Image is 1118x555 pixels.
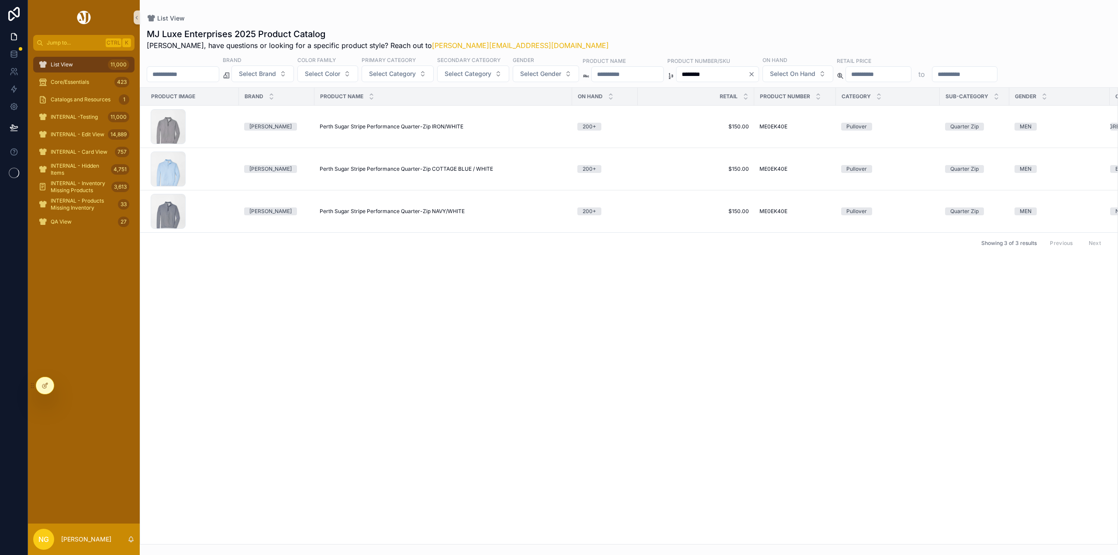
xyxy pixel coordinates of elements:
label: Color Family [297,56,336,64]
div: Pullover [846,165,867,173]
label: Product Name [583,57,626,65]
span: ME0EK40E [759,165,787,172]
span: Showing 3 of 3 results [981,240,1037,247]
div: 11,000 [108,59,129,70]
span: K [123,39,130,46]
a: List View [147,14,185,23]
div: MEN [1020,165,1032,173]
a: MEN [1014,165,1104,173]
a: INTERNAL - Hidden Items4,751 [33,162,135,177]
span: Perth Sugar Stripe Performance Quarter-Zip NAVY/WHITE [320,208,465,215]
a: $150.00 [643,123,749,130]
a: List View11,000 [33,57,135,72]
div: Quarter Zip [950,123,979,131]
span: INTERNAL - Hidden Items [51,162,107,176]
button: Clear [748,71,759,78]
span: List View [51,61,73,68]
span: Select Gender [520,69,561,78]
div: 4,751 [111,164,129,175]
button: Select Button [437,65,509,82]
span: INTERNAL - Products Missing Inventory [51,197,114,211]
span: Brand [245,93,263,100]
span: Retail [720,93,738,100]
div: [PERSON_NAME] [249,207,292,215]
div: 200+ [583,123,596,131]
img: App logo [76,10,92,24]
span: INTERNAL - Inventory Missing Products [51,180,108,194]
a: ME0EK40E [759,165,831,172]
label: Gender [513,56,534,64]
span: ME0EK40E [759,123,787,130]
div: Pullover [846,123,867,131]
span: Gender [1015,93,1036,100]
span: List View [157,14,185,23]
div: 14,889 [108,129,129,140]
span: Select Brand [239,69,276,78]
div: 11,000 [108,112,129,122]
div: Quarter Zip [950,165,979,173]
a: Pullover [841,207,935,215]
span: $150.00 [643,208,749,215]
a: 200+ [577,123,632,131]
div: 27 [118,217,129,227]
div: MEN [1020,123,1032,131]
a: 200+ [577,207,632,215]
label: Retail Price [837,57,871,65]
a: Perth Sugar Stripe Performance Quarter-Zip IRON/WHITE [320,123,567,130]
a: Catalogs and Resources1 [33,92,135,107]
a: Pullover [841,123,935,131]
a: [PERSON_NAME] [244,165,309,173]
span: INTERNAL - Edit View [51,131,104,138]
button: Select Button [513,65,579,82]
label: Primary Category [362,56,416,64]
a: QA View27 [33,214,135,230]
span: Select Category [445,69,491,78]
span: Core/Essentials [51,79,89,86]
a: INTERNAL - Card View757 [33,144,135,160]
span: ME0EK40E [759,208,787,215]
label: Product Number/SKU [667,57,730,65]
label: On Hand [763,56,787,64]
a: 200+ [577,165,632,173]
button: Jump to...CtrlK [33,35,135,51]
span: Catalogs and Resources [51,96,110,103]
a: ME0EK40E [759,123,831,130]
div: 200+ [583,207,596,215]
div: Pullover [846,207,867,215]
span: Perth Sugar Stripe Performance Quarter-Zip COTTAGE BLUE / WHITE [320,165,493,172]
div: [PERSON_NAME] [249,165,292,173]
div: 33 [118,199,129,210]
a: Quarter Zip [945,165,1004,173]
div: [PERSON_NAME] [249,123,292,131]
span: $150.00 [643,165,749,172]
a: Quarter Zip [945,207,1004,215]
div: 200+ [583,165,596,173]
p: to [918,69,925,79]
span: Select Color [305,69,340,78]
p: [PERSON_NAME] [61,535,111,544]
a: MEN [1014,207,1104,215]
span: Select On Hand [770,69,815,78]
span: Sub-Category [945,93,988,100]
button: Select Button [763,65,833,82]
a: [PERSON_NAME][EMAIL_ADDRESS][DOMAIN_NAME] [432,41,609,50]
span: Product Number [760,93,810,100]
a: Perth Sugar Stripe Performance Quarter-Zip COTTAGE BLUE / WHITE [320,165,567,172]
a: MEN [1014,123,1104,131]
span: Ctrl [106,38,121,47]
span: Jump to... [47,39,102,46]
span: INTERNAL - Card View [51,148,107,155]
label: Secondary Category [437,56,500,64]
div: 757 [115,147,129,157]
span: [PERSON_NAME], have questions or looking for a specific product style? Reach out to [147,40,609,51]
a: INTERNAL -Testing11,000 [33,109,135,125]
h1: MJ Luxe Enterprises 2025 Product Catalog [147,28,609,40]
a: [PERSON_NAME] [244,123,309,131]
label: Brand [223,56,242,64]
span: Category [842,93,871,100]
span: Product Name [320,93,363,100]
a: Pullover [841,165,935,173]
button: Select Button [231,65,294,82]
a: ME0EK40E [759,208,831,215]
